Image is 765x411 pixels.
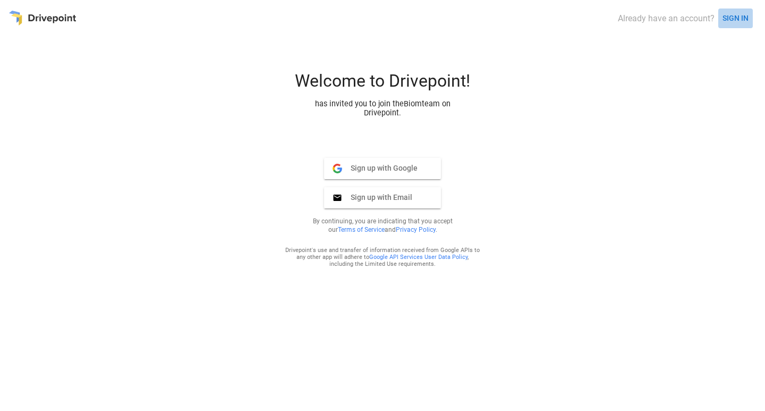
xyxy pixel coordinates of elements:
div: Already have an account? [618,13,715,23]
p: By continuing, you are indicating that you accept our and . [300,217,465,234]
button: SIGN IN [718,9,753,28]
span: Sign up with Email [342,192,412,202]
div: Drivepoint's use and transfer of information received from Google APIs to any other app will adhe... [285,247,480,267]
div: Welcome to Drivepoint! [255,71,510,99]
button: Sign up with Google [324,158,441,179]
button: Sign up with Email [324,187,441,208]
a: Terms of Service [338,226,385,233]
span: Sign up with Google [342,163,418,173]
div: has invited you to join the Biom team on Drivepoint. [306,99,459,118]
a: Privacy Policy [396,226,436,233]
a: Google API Services User Data Policy [369,254,467,261]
